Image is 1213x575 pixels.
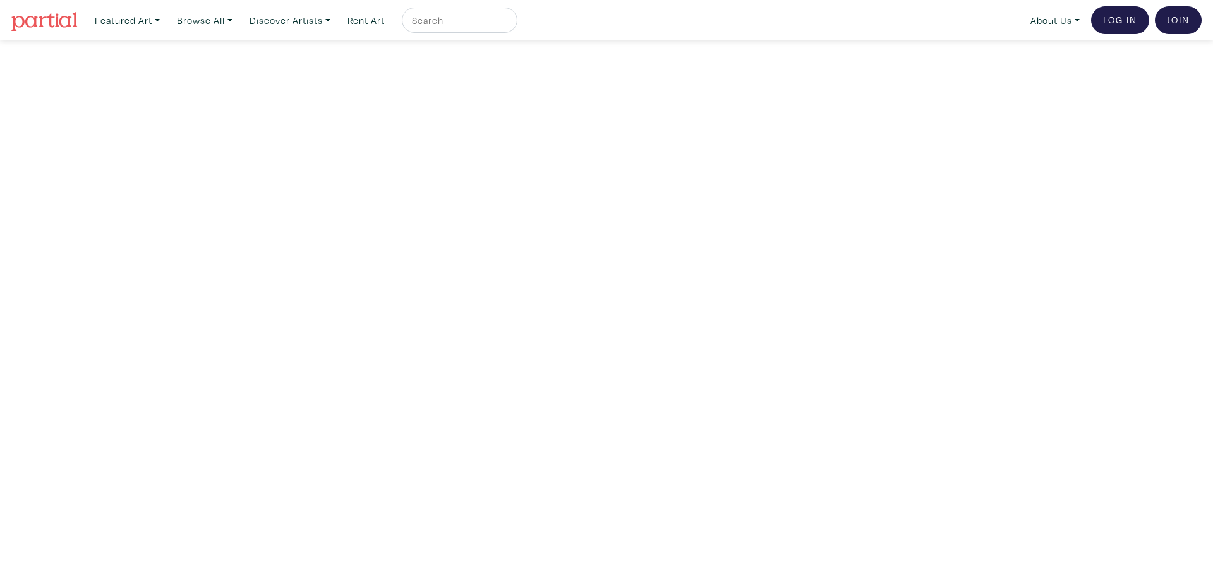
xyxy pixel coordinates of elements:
a: About Us [1025,8,1085,33]
a: Join [1155,6,1202,34]
a: Rent Art [342,8,390,33]
input: Search [411,13,505,28]
a: Discover Artists [244,8,336,33]
a: Log In [1091,6,1149,34]
a: Browse All [171,8,238,33]
a: Featured Art [89,8,166,33]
